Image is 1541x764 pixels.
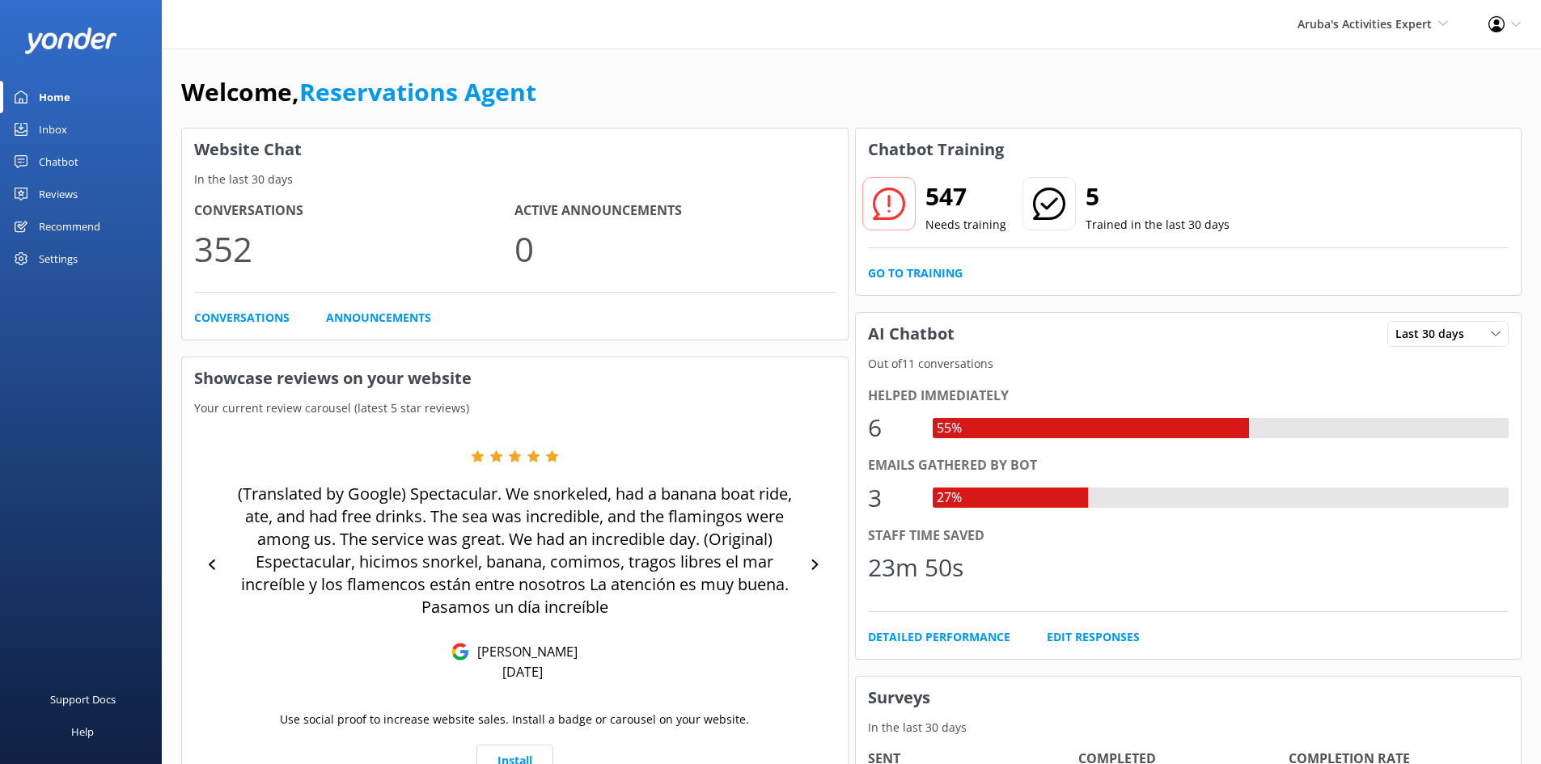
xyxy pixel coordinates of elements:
[299,75,536,108] a: Reservations Agent
[1047,628,1140,646] a: Edit Responses
[868,526,1509,547] div: Staff time saved
[868,386,1509,407] div: Helped immediately
[933,418,966,439] div: 55%
[50,683,116,715] div: Support Docs
[1395,325,1474,343] span: Last 30 days
[182,399,848,417] p: Your current review carousel (latest 5 star reviews)
[925,177,1006,216] h2: 547
[182,171,848,188] p: In the last 30 days
[868,548,963,587] div: 23m 50s
[856,355,1522,373] p: Out of 11 conversations
[39,113,67,146] div: Inbox
[181,73,536,112] h1: Welcome,
[1298,16,1432,32] span: Aruba's Activities Expert
[1086,216,1230,234] p: Trained in the last 30 days
[71,715,94,748] div: Help
[24,27,117,54] img: yonder-white-logo.png
[868,628,1010,646] a: Detailed Performance
[39,81,70,113] div: Home
[39,146,78,178] div: Chatbot
[451,643,469,661] img: Google Reviews
[39,243,78,275] div: Settings
[856,677,1522,719] h3: Surveys
[194,222,514,276] p: 352
[502,663,543,681] p: [DATE]
[194,200,514,222] h4: Conversations
[182,357,848,399] h3: Showcase reviews on your website
[856,129,1016,171] h3: Chatbot Training
[280,711,749,728] p: Use social proof to increase website sales. Install a badge or carousel on your website.
[469,643,578,661] p: [PERSON_NAME]
[39,210,100,243] div: Recommend
[226,483,803,618] p: (Translated by Google) Spectacular. We snorkeled, had a banana boat ride, ate, and had free drink...
[514,222,835,276] p: 0
[326,309,431,327] a: Announcements
[1086,177,1230,216] h2: 5
[868,455,1509,476] div: Emails gathered by bot
[933,488,966,509] div: 27%
[182,129,848,171] h3: Website Chat
[868,408,917,447] div: 6
[856,313,967,355] h3: AI Chatbot
[39,178,78,210] div: Reviews
[514,200,835,222] h4: Active Announcements
[856,719,1522,737] p: In the last 30 days
[868,479,917,517] div: 3
[925,216,1006,234] p: Needs training
[194,309,290,327] a: Conversations
[868,264,963,282] a: Go to Training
